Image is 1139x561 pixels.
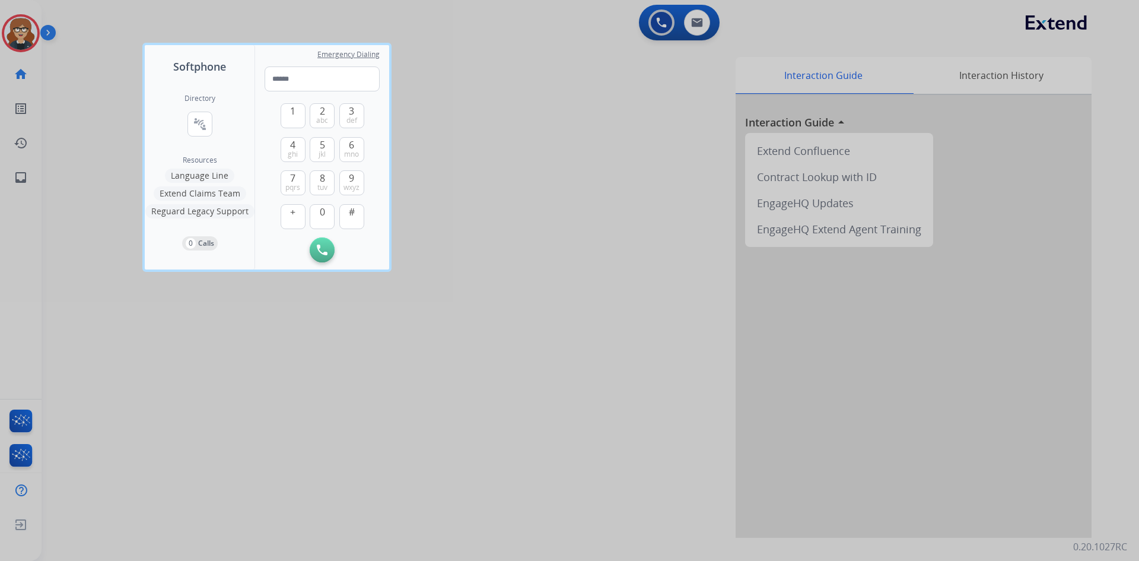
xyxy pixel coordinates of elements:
button: 7pqrs [281,170,306,195]
button: Language Line [165,169,234,183]
button: 1 [281,103,306,128]
span: # [349,205,355,219]
span: pqrs [285,183,300,192]
mat-icon: connect_without_contact [193,117,207,131]
span: 6 [349,138,354,152]
button: 6mno [339,137,364,162]
span: + [290,205,295,219]
button: 9wxyz [339,170,364,195]
p: 0 [186,238,196,249]
button: 2abc [310,103,335,128]
span: 3 [349,104,354,118]
button: 5jkl [310,137,335,162]
button: + [281,204,306,229]
span: 9 [349,171,354,185]
span: tuv [317,183,327,192]
button: 0Calls [182,236,218,251]
p: 0.20.1027RC [1073,540,1127,554]
span: 8 [320,171,325,185]
span: def [346,116,357,125]
button: 3def [339,103,364,128]
span: 2 [320,104,325,118]
span: Softphone [173,58,226,75]
span: abc [316,116,328,125]
button: 0 [310,204,335,229]
button: Reguard Legacy Support [145,204,254,218]
span: 5 [320,138,325,152]
span: 1 [290,104,295,118]
button: 8tuv [310,170,335,195]
span: 0 [320,205,325,219]
button: 4ghi [281,137,306,162]
span: Resources [183,156,217,165]
span: 7 [290,171,295,185]
span: ghi [288,150,298,159]
p: Calls [198,238,214,249]
span: jkl [319,150,326,159]
span: Emergency Dialing [317,50,380,59]
span: wxyz [343,183,359,192]
span: mno [344,150,359,159]
h2: Directory [184,94,215,103]
img: call-button [317,245,327,255]
span: 4 [290,138,295,152]
button: Extend Claims Team [154,186,246,201]
button: # [339,204,364,229]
